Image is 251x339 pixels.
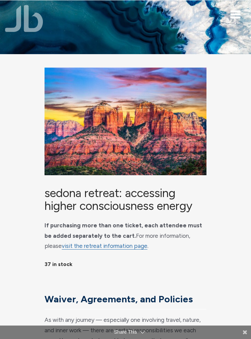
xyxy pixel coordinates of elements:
strong: If purchasing more than one ticket, each attendee must be added separately to the cart. [45,222,202,239]
button: Toggle navigation [231,10,241,18]
img: Jamie Butler. The Everyday Medium [5,5,43,32]
img: Sedona Retreat: Accessing Higher Consciousness Energy [45,68,206,175]
h3: Waiver, Agreements, and Policies [45,294,201,305]
a: visit the retreat information page [62,242,147,250]
h1: Sedona Retreat: Accessing Higher Consciousness Energy [45,187,206,212]
p: 37 in stock [45,259,206,270]
p: For more information, please . [45,220,206,251]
